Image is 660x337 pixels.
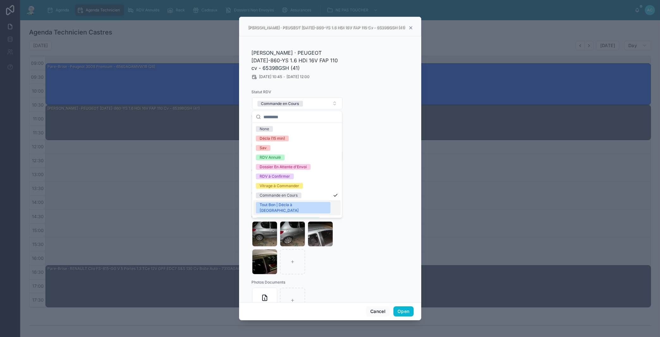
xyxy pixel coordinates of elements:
[252,89,343,95] span: Statut RDV
[260,174,290,179] div: RDV à Confirmer
[252,123,342,218] div: Suggestions
[248,25,406,30] div: [PERSON_NAME] · PEUGEOT [DATE]-860-YS 1.6 HDi 16V FAP 110 cv - 6539BGSH (41)
[260,145,267,151] div: Sav
[260,155,281,160] div: RDV Annulé
[287,74,310,79] span: [DATE] 12:00
[260,164,307,170] div: Dossier En Attente d'Envoi
[259,74,282,79] span: [DATE] 10:45
[260,183,299,189] div: Vitrage à Commander
[260,126,269,132] div: None
[261,101,299,107] div: Commande en Cours
[252,49,343,72] h2: [PERSON_NAME] · PEUGEOT [DATE]-860-YS 1.6 HDi 16V FAP 110 cv - 6539BGSH (41)
[260,217,316,223] div: RDV Reporté | RDV à Confirmer
[252,280,343,285] span: Photos Documents
[393,306,413,316] button: Open
[260,193,298,198] div: Commande en Cours
[284,74,286,79] span: -
[366,306,390,316] button: Cancel
[260,202,327,213] div: Tout Bon | Décla à [GEOGRAPHIC_DATA]
[252,97,342,109] button: Select Button
[260,136,285,141] div: Décla (15 min)
[247,25,406,31] div: [PERSON_NAME] · PEUGEOT [DATE]-860-YS 1.6 HDi 16V FAP 110 cv - 6539BGSH (41)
